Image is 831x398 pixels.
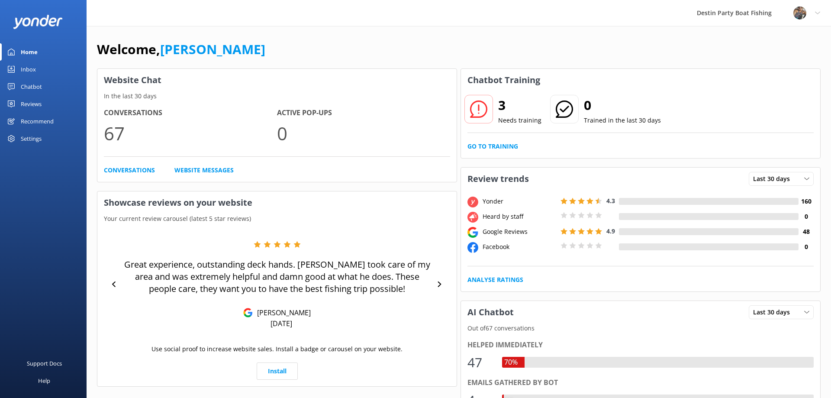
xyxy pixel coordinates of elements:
span: Last 30 days [753,174,795,184]
div: Inbox [21,61,36,78]
p: Out of 67 conversations [461,324,820,333]
div: Home [21,43,38,61]
a: Conversations [104,165,155,175]
p: Use social proof to increase website sales. Install a badge or carousel on your website. [151,344,403,354]
div: Help [38,372,50,389]
p: Needs training [498,116,541,125]
div: 47 [467,352,493,373]
p: [DATE] [271,319,292,328]
div: Facebook [480,242,558,252]
p: 0 [277,119,450,148]
a: Analyse Ratings [467,275,523,285]
h4: Active Pop-ups [277,107,450,119]
span: 4.9 [606,227,615,235]
div: Helped immediately [467,340,814,351]
p: 67 [104,119,277,148]
h3: Showcase reviews on your website [97,191,457,214]
span: 4.3 [606,197,615,205]
a: Install [257,362,298,380]
span: Last 30 days [753,307,795,317]
div: Chatbot [21,78,42,95]
div: 70% [502,357,520,368]
a: [PERSON_NAME] [160,40,265,58]
h4: 48 [799,227,814,236]
a: Website Messages [174,165,234,175]
div: Settings [21,130,42,147]
div: Support Docs [27,355,62,372]
div: Google Reviews [480,227,558,236]
div: Recommend [21,113,54,130]
h3: AI Chatbot [461,301,520,324]
img: yonder-white-logo.png [13,15,63,29]
h4: 160 [799,197,814,206]
p: In the last 30 days [97,91,457,101]
h4: 0 [799,212,814,221]
h4: Conversations [104,107,277,119]
p: Trained in the last 30 days [584,116,661,125]
p: [PERSON_NAME] [253,308,311,317]
h2: 0 [584,95,661,116]
h2: 3 [498,95,541,116]
div: Yonder [480,197,558,206]
h4: 0 [799,242,814,252]
div: Emails gathered by bot [467,377,814,388]
p: Your current review carousel (latest 5 star reviews) [97,214,457,223]
p: Great experience, outstanding deck hands. [PERSON_NAME] took care of my area and was extremely he... [121,259,433,295]
img: Google Reviews [243,308,253,317]
a: Go to Training [467,142,518,151]
h3: Chatbot Training [461,69,547,91]
div: Heard by staff [480,212,558,221]
h3: Website Chat [97,69,457,91]
div: Reviews [21,95,42,113]
h3: Review trends [461,168,535,190]
img: 250-1666038197.jpg [793,6,806,19]
h1: Welcome, [97,39,265,60]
